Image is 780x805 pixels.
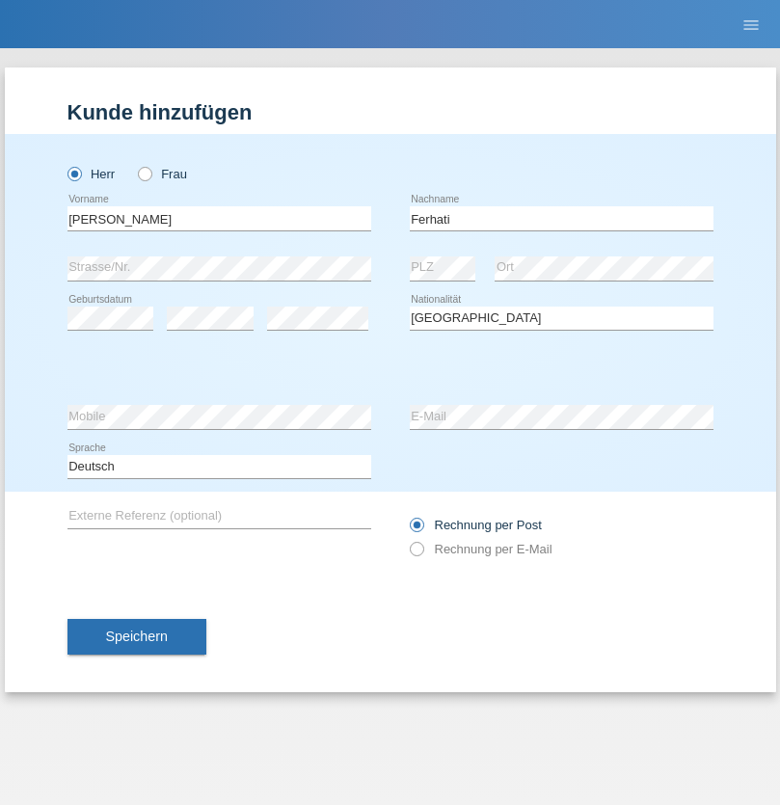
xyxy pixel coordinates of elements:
label: Rechnung per E-Mail [410,542,552,556]
span: Speichern [106,629,168,644]
input: Rechnung per Post [410,518,422,542]
button: Speichern [67,619,206,656]
input: Herr [67,167,80,179]
label: Herr [67,167,116,181]
a: menu [732,18,770,30]
input: Rechnung per E-Mail [410,542,422,566]
label: Rechnung per Post [410,518,542,532]
label: Frau [138,167,187,181]
input: Frau [138,167,150,179]
i: menu [741,15,761,35]
h1: Kunde hinzufügen [67,100,713,124]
